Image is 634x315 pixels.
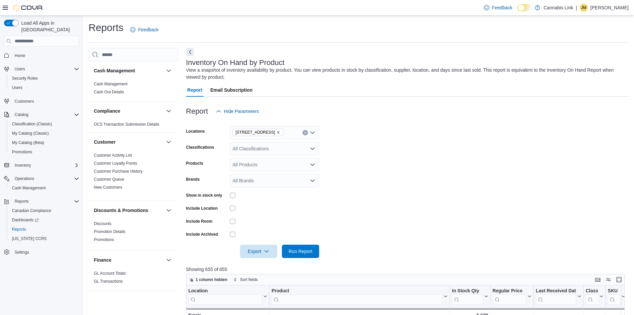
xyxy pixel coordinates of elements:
[1,174,82,183] button: Operations
[187,83,202,97] span: Report
[188,288,262,294] div: Location
[1,110,82,119] button: Catalog
[12,65,79,73] span: Users
[12,140,44,145] span: My Catalog (Beta)
[9,84,25,92] a: Users
[15,66,25,72] span: Users
[186,67,626,81] div: View a snapshot of inventory availability by product. You can view products in stock by classific...
[15,112,28,117] span: Catalog
[188,288,262,305] div: Location
[9,225,29,233] a: Reports
[7,119,82,129] button: Classification (Classic)
[94,108,120,114] h3: Compliance
[186,276,230,284] button: 1 column hidden
[9,225,79,233] span: Reports
[9,120,79,128] span: Classification (Classic)
[9,139,47,147] a: My Catalog (Beta)
[165,107,173,115] button: Compliance
[165,138,173,146] button: Customer
[94,297,163,304] button: Inventory
[276,130,280,134] button: Remove 1225 Wonderland Road North from selection in this group
[94,82,127,86] a: Cash Management
[94,161,137,166] a: Customer Loyalty Points
[12,51,79,59] span: Home
[581,4,586,12] span: JM
[12,236,47,241] span: [US_STATE] CCRS
[244,245,273,258] span: Export
[272,288,442,305] div: Product
[15,99,34,104] span: Customers
[7,183,82,193] button: Cash Management
[303,130,308,135] button: Clear input
[7,234,82,243] button: [US_STATE] CCRS
[9,184,48,192] a: Cash Management
[15,199,29,204] span: Reports
[1,96,82,106] button: Customers
[19,20,79,33] span: Load All Apps in [GEOGRAPHIC_DATA]
[492,288,526,305] div: Regular Price
[12,111,79,119] span: Catalog
[12,227,26,232] span: Reports
[492,288,531,305] button: Regular Price
[608,288,620,294] div: SKU
[94,207,163,214] button: Discounts & Promotions
[94,177,124,182] span: Customer Queue
[15,250,29,255] span: Settings
[224,108,259,115] span: Hide Parameters
[94,139,115,145] h3: Customer
[12,65,28,73] button: Users
[15,163,31,168] span: Inventory
[15,176,34,181] span: Operations
[12,248,79,256] span: Settings
[186,48,194,56] button: Next
[94,108,163,114] button: Compliance
[1,50,82,60] button: Home
[604,276,612,284] button: Display options
[1,197,82,206] button: Reports
[15,53,25,58] span: Home
[94,257,111,263] h3: Finance
[186,266,629,273] p: Showing 655 of 655
[7,129,82,138] button: My Catalog (Classic)
[9,74,40,82] a: Security Roles
[310,178,315,183] button: Open list of options
[94,169,143,174] span: Customer Purchase History
[289,248,313,255] span: Run Report
[240,245,277,258] button: Export
[536,288,576,305] div: Last Received Date
[186,219,212,224] label: Include Room
[94,279,123,284] span: GL Transactions
[12,97,79,105] span: Customers
[210,83,253,97] span: Email Subscription
[9,235,49,243] a: [US_STATE] CCRS
[12,175,37,183] button: Operations
[12,175,79,183] span: Operations
[594,276,602,284] button: Keyboard shortcuts
[12,121,52,127] span: Classification (Classic)
[615,276,623,284] button: Enter fullscreen
[94,153,132,158] a: Customer Activity List
[186,161,203,166] label: Products
[310,146,315,151] button: Open list of options
[452,288,488,305] button: In Stock Qty
[1,247,82,257] button: Settings
[231,276,260,284] button: Sort fields
[89,120,178,132] div: Compliance
[586,288,598,294] div: Classification
[9,129,79,137] span: My Catalog (Classic)
[94,89,124,95] span: Cash Out Details
[9,148,79,156] span: Promotions
[186,232,218,237] label: Include Archived
[518,4,531,11] input: Dark Mode
[1,161,82,170] button: Inventory
[165,296,173,304] button: Inventory
[9,74,79,82] span: Security Roles
[310,162,315,167] button: Open list of options
[586,288,603,305] button: Classification
[12,131,49,136] span: My Catalog (Classic)
[94,237,114,242] span: Promotions
[452,288,483,305] div: In Stock Qty
[9,120,55,128] a: Classification (Classic)
[452,288,483,294] div: In Stock Qty
[94,177,124,182] a: Customer Queue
